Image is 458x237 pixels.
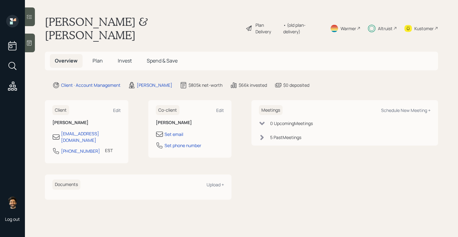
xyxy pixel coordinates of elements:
div: Kustomer [414,25,434,32]
div: EST [105,147,113,154]
div: Plan Delivery [255,22,280,35]
div: Upload + [207,182,224,188]
div: Edit [113,107,121,113]
img: eric-schwartz-headshot.png [6,196,19,209]
div: Log out [5,216,20,222]
div: Set email [165,131,183,137]
div: Warmer [341,25,356,32]
h6: [PERSON_NAME] [52,120,121,125]
div: Client · Account Management [61,82,121,88]
div: $805k net-worth [188,82,222,88]
div: 0 Upcoming Meeting s [270,120,313,127]
span: Overview [55,57,78,64]
div: 5 Past Meeting s [270,134,301,141]
span: Plan [93,57,103,64]
div: Edit [216,107,224,113]
h6: Co-client [156,105,179,115]
h6: [PERSON_NAME] [156,120,224,125]
div: [PHONE_NUMBER] [61,148,100,154]
h6: Client [52,105,69,115]
div: $0 deposited [283,82,309,88]
div: Altruist [378,25,393,32]
h1: [PERSON_NAME] & [PERSON_NAME] [45,15,241,42]
span: Invest [118,57,132,64]
div: • (old plan-delivery) [283,22,322,35]
div: $66k invested [239,82,267,88]
h6: Meetings [259,105,283,115]
div: Set phone number [165,142,201,149]
span: Spend & Save [147,57,178,64]
div: [PERSON_NAME] [137,82,172,88]
h6: Documents [52,179,80,190]
div: Schedule New Meeting + [381,107,431,113]
div: [EMAIL_ADDRESS][DOMAIN_NAME] [61,130,121,143]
